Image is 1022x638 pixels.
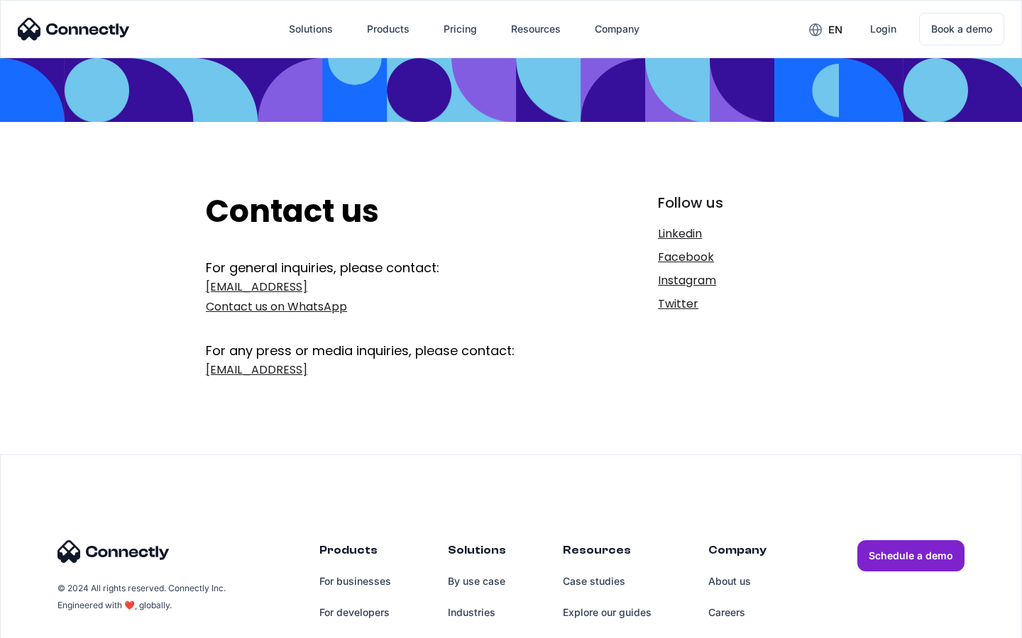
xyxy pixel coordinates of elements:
div: Resources [511,19,561,39]
a: Case studies [563,566,652,597]
a: Linkedin [658,224,816,244]
a: Careers [708,597,766,628]
a: [EMAIL_ADDRESS]Contact us on WhatsApp [206,277,566,317]
div: For general inquiries, please contact: [206,259,566,277]
a: [EMAIL_ADDRESS] [206,360,566,380]
ul: Language list [28,613,85,633]
div: Company [595,19,639,39]
div: Pricing [444,19,477,39]
div: Products [367,19,410,39]
a: For developers [319,597,391,628]
div: Company [708,540,766,566]
div: For any press or media inquiries, please contact: [206,320,566,360]
a: Facebook [658,247,816,267]
div: Products [319,540,391,566]
a: For businesses [319,566,391,597]
div: © 2024 All rights reserved. Connectly Inc. Engineered with ❤️, globally. [57,580,228,614]
div: en [828,20,842,40]
a: Book a demo [919,13,1004,45]
div: Follow us [658,193,816,213]
img: Connectly Logo [18,18,130,40]
div: Login [870,19,896,39]
img: Connectly Logo [57,540,170,563]
a: Login [859,12,908,46]
div: Resources [563,540,652,566]
a: Explore our guides [563,597,652,628]
h2: Contact us [206,193,566,230]
a: Twitter [658,294,816,314]
a: Pricing [432,12,488,46]
a: Schedule a demo [857,540,965,571]
a: Instagram [658,271,816,291]
a: By use case [448,566,506,597]
a: Industries [448,597,506,628]
div: Solutions [448,540,506,566]
div: Solutions [289,19,333,39]
a: About us [708,566,766,597]
aside: Language selected: English [14,613,85,633]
